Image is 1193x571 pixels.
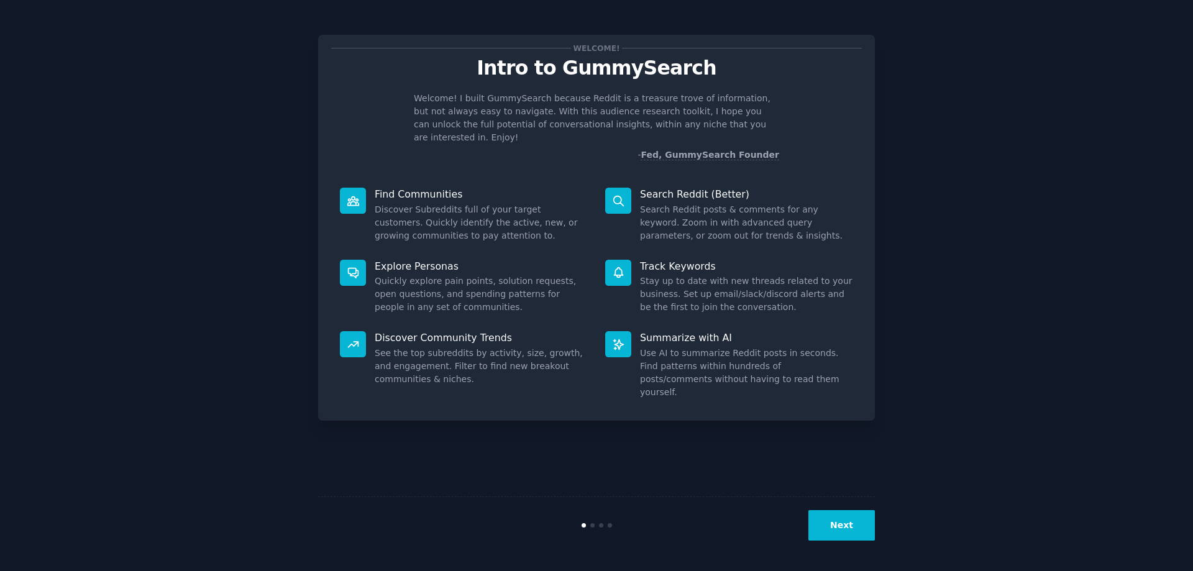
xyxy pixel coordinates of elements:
[640,260,853,273] p: Track Keywords
[640,347,853,399] dd: Use AI to summarize Reddit posts in seconds. Find patterns within hundreds of posts/comments with...
[640,275,853,314] dd: Stay up to date with new threads related to your business. Set up email/slack/discord alerts and ...
[375,188,588,201] p: Find Communities
[375,347,588,386] dd: See the top subreddits by activity, size, growth, and engagement. Filter to find new breakout com...
[414,92,779,144] p: Welcome! I built GummySearch because Reddit is a treasure trove of information, but not always ea...
[641,150,779,160] a: Fed, GummySearch Founder
[808,510,875,541] button: Next
[375,331,588,344] p: Discover Community Trends
[331,57,862,79] p: Intro to GummySearch
[640,203,853,242] dd: Search Reddit posts & comments for any keyword. Zoom in with advanced query parameters, or zoom o...
[638,148,779,162] div: -
[571,42,622,55] span: Welcome!
[375,203,588,242] dd: Discover Subreddits full of your target customers. Quickly identify the active, new, or growing c...
[375,260,588,273] p: Explore Personas
[375,275,588,314] dd: Quickly explore pain points, solution requests, open questions, and spending patterns for people ...
[640,188,853,201] p: Search Reddit (Better)
[640,331,853,344] p: Summarize with AI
